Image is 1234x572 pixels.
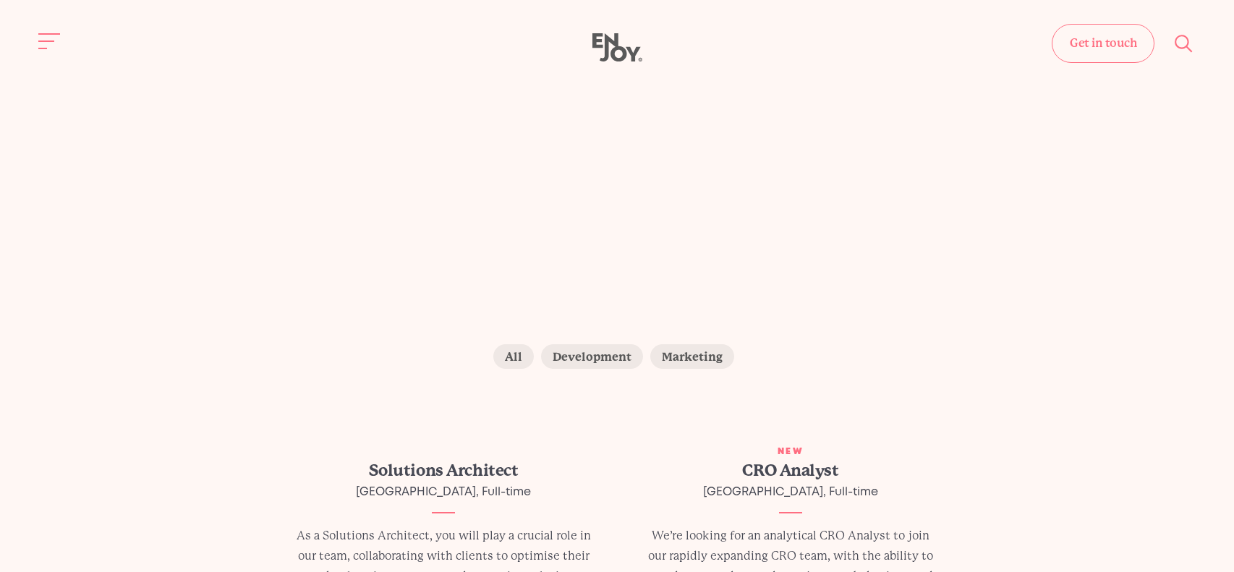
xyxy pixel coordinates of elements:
h2: CRO Analyst [643,459,938,482]
button: Site navigation [35,26,65,56]
label: Development [541,344,643,369]
label: Marketing [650,344,734,369]
h2: Solutions Architect [296,459,591,482]
div: [GEOGRAPHIC_DATA], Full-time [643,482,938,503]
div: [GEOGRAPHIC_DATA], Full-time [296,482,591,503]
div: New [617,445,964,459]
a: Get in touch [1052,24,1154,63]
button: Site search [1169,28,1199,59]
label: All [493,344,534,369]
